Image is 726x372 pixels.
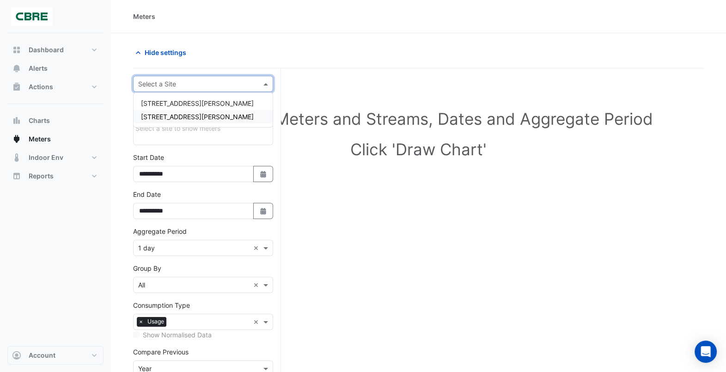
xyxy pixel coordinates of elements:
button: Reports [7,167,104,185]
button: Actions [7,78,104,96]
span: Usage [145,317,166,326]
label: Consumption Type [133,300,190,310]
span: Actions [29,82,53,91]
span: Alerts [29,64,48,73]
span: Clear [253,243,261,253]
label: Compare Previous [133,347,189,357]
app-icon: Meters [12,134,21,144]
img: Company Logo [11,7,53,26]
app-icon: Indoor Env [12,153,21,162]
span: Hide settings [145,48,186,57]
ng-dropdown-panel: Options list [133,92,273,128]
label: End Date [133,189,161,199]
span: [STREET_ADDRESS][PERSON_NAME] [141,99,254,107]
span: Dashboard [29,45,64,55]
label: Aggregate Period [133,226,187,236]
span: Account [29,351,55,360]
button: Account [7,346,104,365]
span: Clear [253,317,261,327]
app-icon: Actions [12,82,21,91]
label: Start Date [133,152,164,162]
div: Open Intercom Messenger [695,341,717,363]
app-icon: Alerts [12,64,21,73]
label: Group By [133,263,161,273]
span: [STREET_ADDRESS][PERSON_NAME] [141,113,254,121]
button: Indoor Env [7,148,104,167]
button: Charts [7,111,104,130]
span: Clear [253,280,261,290]
label: Show Normalised Data [143,330,212,340]
span: Reports [29,171,54,181]
app-icon: Dashboard [12,45,21,55]
div: Select meters or streams to enable normalisation [133,330,273,340]
button: Meters [7,130,104,148]
span: Indoor Env [29,153,63,162]
fa-icon: Select Date [259,207,268,215]
h1: Click 'Draw Chart' [148,140,689,159]
div: Click Update or Cancel in Details panel [133,123,273,145]
button: Dashboard [7,41,104,59]
button: Hide settings [133,44,192,61]
div: Meters [133,12,155,21]
h1: Select Site, Meters and Streams, Dates and Aggregate Period [148,109,689,128]
span: Charts [29,116,50,125]
fa-icon: Select Date [259,170,268,178]
app-icon: Reports [12,171,21,181]
span: Meters [29,134,51,144]
button: Alerts [7,59,104,78]
span: × [137,317,145,326]
app-icon: Charts [12,116,21,125]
